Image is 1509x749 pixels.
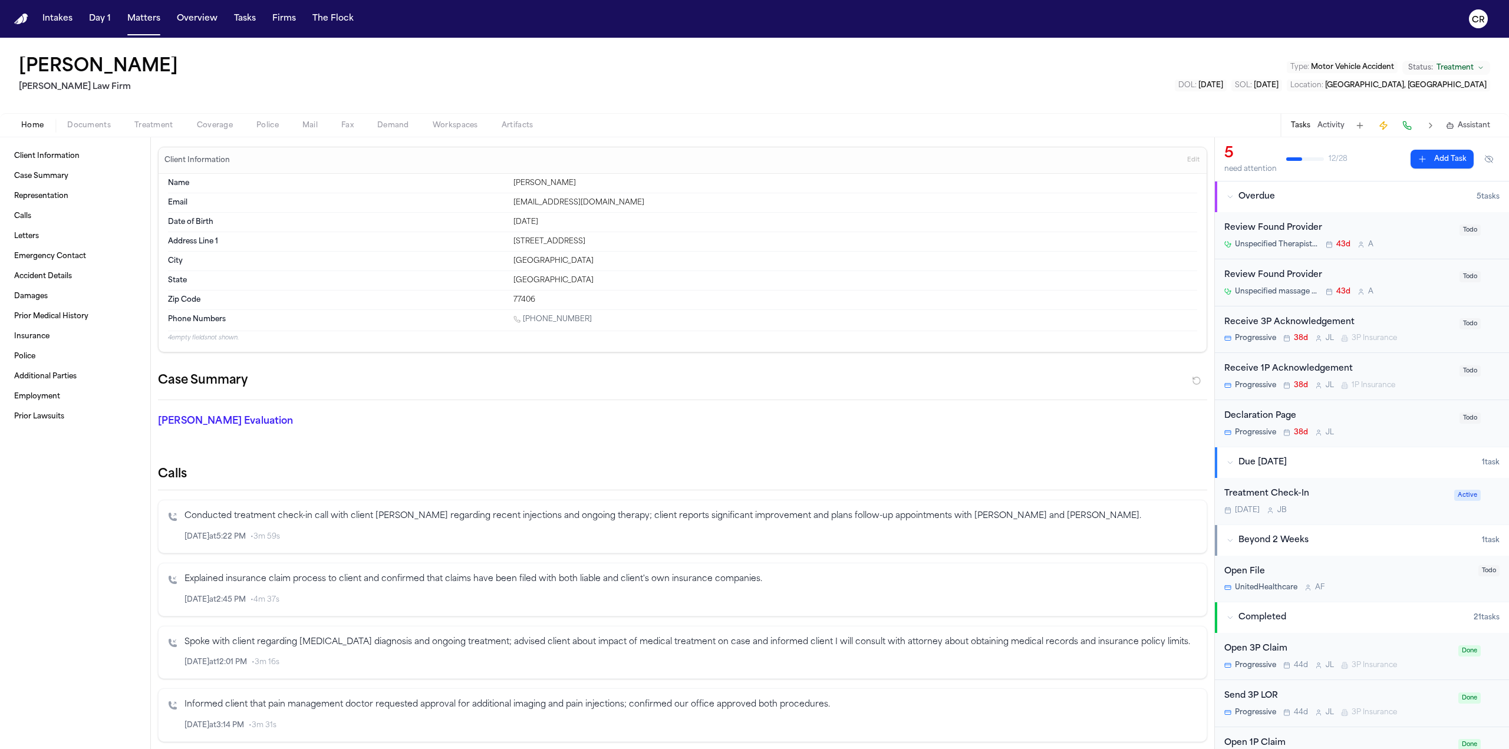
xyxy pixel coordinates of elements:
[1224,362,1452,376] div: Receive 1P Acknowledgement
[1326,708,1334,717] span: J L
[1224,565,1471,579] div: Open File
[252,658,279,667] span: • 3m 16s
[1436,63,1474,72] span: Treatment
[1368,287,1373,296] span: A
[1178,82,1197,89] span: DOL :
[9,147,141,166] a: Client Information
[1224,316,1452,329] div: Receive 3P Acknowledgement
[1224,410,1452,423] div: Declaration Page
[1329,154,1347,164] span: 12 / 28
[1325,82,1487,89] span: [GEOGRAPHIC_DATA], [GEOGRAPHIC_DATA]
[14,272,72,281] span: Accident Details
[1482,458,1500,467] span: 1 task
[184,658,247,667] span: [DATE] at 12:01 PM
[1402,61,1490,75] button: Change status from Treatment
[1235,334,1276,343] span: Progressive
[1459,365,1481,377] span: Todo
[1215,633,1509,680] div: Open task: Open 3P Claim
[1224,164,1277,174] div: need attention
[1458,645,1481,656] span: Done
[1277,506,1287,515] span: J B
[1224,487,1447,501] div: Treatment Check-In
[9,327,141,346] a: Insurance
[158,371,248,390] h2: Case Summary
[1224,144,1277,163] div: 5
[19,57,178,78] h1: [PERSON_NAME]
[229,8,261,29] button: Tasks
[1368,240,1373,249] span: A
[1215,602,1509,633] button: Completed21tasks
[184,532,246,542] span: [DATE] at 5:22 PM
[168,315,226,324] span: Phone Numbers
[1215,400,1509,447] div: Open task: Declaration Page
[1235,428,1276,437] span: Progressive
[1215,212,1509,259] div: Open task: Review Found Provider
[1317,121,1345,130] button: Activity
[9,267,141,286] a: Accident Details
[1290,64,1309,71] span: Type :
[1478,150,1500,169] button: Hide completed tasks (⌘⇧H)
[1399,117,1415,134] button: Make a Call
[513,198,1197,207] div: [EMAIL_ADDRESS][DOMAIN_NAME]
[158,466,1207,483] h2: Calls
[1315,583,1325,592] span: A F
[14,14,28,25] a: Home
[1326,334,1334,343] span: J L
[1326,661,1334,670] span: J L
[1326,381,1334,390] span: J L
[1235,708,1276,717] span: Progressive
[14,14,28,25] img: Finch Logo
[168,237,506,246] dt: Address Line 1
[1184,151,1203,170] button: Edit
[168,179,506,188] dt: Name
[1336,287,1350,296] span: 43d
[513,217,1197,227] div: [DATE]
[1254,82,1279,89] span: [DATE]
[168,198,506,207] dt: Email
[184,636,1197,649] p: Spoke with client regarding [MEDICAL_DATA] diagnosis and ongoing treatment; advised client about ...
[251,532,280,542] span: • 3m 59s
[21,121,44,130] span: Home
[184,573,1197,586] p: Explained insurance claim process to client and confirmed that claims have been filed with both l...
[14,312,88,321] span: Prior Medical History
[1477,192,1500,202] span: 5 task s
[1294,428,1308,437] span: 38d
[162,156,232,165] h3: Client Information
[9,187,141,206] a: Representation
[1352,117,1368,134] button: Add Task
[302,121,318,130] span: Mail
[14,171,68,181] span: Case Summary
[1238,534,1309,546] span: Beyond 2 Weeks
[249,721,276,730] span: • 3m 31s
[19,57,178,78] button: Edit matter name
[1235,381,1276,390] span: Progressive
[1459,318,1481,329] span: Todo
[1224,689,1451,703] div: Send 3P LOR
[1215,259,1509,306] div: Open task: Review Found Provider
[1215,306,1509,354] div: Open task: Receive 3P Acknowledgement
[19,80,183,94] h2: [PERSON_NAME] Law Firm
[9,227,141,246] a: Letters
[433,121,478,130] span: Workspaces
[1198,82,1223,89] span: [DATE]
[9,247,141,266] a: Emergency Contact
[1215,525,1509,556] button: Beyond 2 Weeks1task
[502,121,533,130] span: Artifacts
[9,367,141,386] a: Additional Parties
[168,334,1197,342] p: 4 empty fields not shown.
[9,167,141,186] a: Case Summary
[9,387,141,406] a: Employment
[38,8,77,29] button: Intakes
[1215,478,1509,524] div: Open task: Treatment Check-In
[1458,692,1481,704] span: Done
[1287,80,1490,91] button: Edit Location: Richmand, TX
[9,307,141,326] a: Prior Medical History
[1478,565,1500,576] span: Todo
[1290,82,1323,89] span: Location :
[184,510,1197,523] p: Conducted treatment check-in call with client [PERSON_NAME] regarding recent injections and ongoi...
[513,237,1197,246] div: [STREET_ADDRESS]
[84,8,116,29] button: Day 1
[1291,121,1310,130] button: Tasks
[14,232,39,241] span: Letters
